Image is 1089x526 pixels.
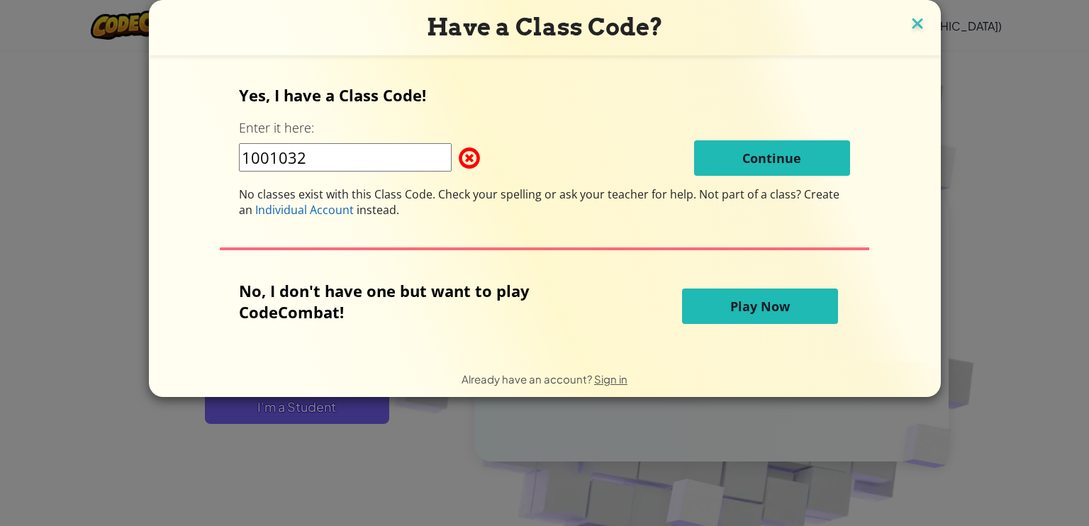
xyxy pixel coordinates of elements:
[239,280,599,323] p: No, I don't have one but want to play CodeCombat!
[908,14,927,35] img: close icon
[255,202,354,218] span: Individual Account
[239,186,699,202] span: No classes exist with this Class Code. Check your spelling or ask your teacher for help.
[239,119,314,137] label: Enter it here:
[730,298,790,315] span: Play Now
[239,186,839,218] span: Not part of a class? Create an
[694,140,850,176] button: Continue
[594,372,627,386] a: Sign in
[354,202,399,218] span: instead.
[427,13,663,41] span: Have a Class Code?
[742,150,801,167] span: Continue
[239,84,850,106] p: Yes, I have a Class Code!
[682,289,838,324] button: Play Now
[462,372,594,386] span: Already have an account?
